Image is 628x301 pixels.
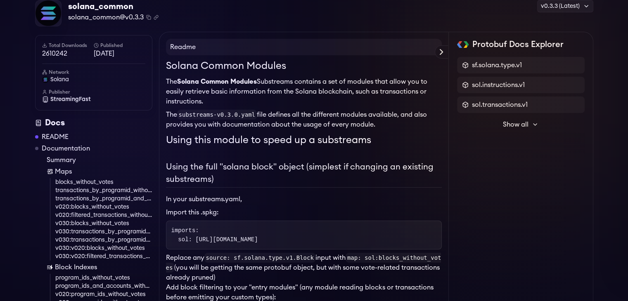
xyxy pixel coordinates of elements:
[55,203,152,211] a: v020:blocks_without_votes
[55,219,152,228] a: v030:blocks_without_votes
[42,49,94,59] span: 2610242
[55,228,152,236] a: v030:transactions_by_programid_without_votes
[204,253,315,263] code: source: sf.solana.type.v1.Block
[42,89,145,95] h6: Publisher
[166,161,442,188] h2: Using the full "solana block" object (simplest if changing an existing substreams)
[42,76,49,83] img: solana
[47,168,53,175] img: Map icon
[94,42,145,49] h6: Published
[166,253,441,273] code: map: sol:blocks_without_votes
[42,95,145,103] a: StreamingFast
[177,110,257,120] code: substreams-v0.3.0.yaml
[55,211,152,219] a: v020:filtered_transactions_without_votes
[42,42,94,49] h6: Total Downloads
[47,155,152,165] a: Summary
[50,95,91,103] span: StreamingFast
[42,69,145,75] h6: Network
[47,262,152,272] a: Block Indexes
[503,120,528,129] span: Show all
[166,133,442,148] h1: Using this module to speed up a substreams
[55,274,152,282] a: program_ids_without_votes
[146,15,151,20] button: Copy package name and version
[42,143,90,153] a: Documentation
[47,264,53,270] img: Block Index icon
[94,49,145,59] span: [DATE]
[171,227,258,243] code: imports: sol: [URL][DOMAIN_NAME]
[55,244,152,252] a: v030:v020:blocks_without_votes
[55,195,152,203] a: transactions_by_programid_and_account_without_votes
[55,236,152,244] a: v030:transactions_by_programid_and_account_without_votes
[457,116,585,133] button: Show all
[166,59,442,73] h1: Solana Common Modules
[166,39,442,55] h4: Readme
[154,15,159,20] button: Copy .spkg link to clipboard
[55,282,152,290] a: program_ids_and_accounts_without_votes
[472,60,522,70] span: sf.solana.type.v1
[50,75,69,84] span: solana
[36,0,61,26] img: Package Logo
[55,252,152,261] a: v030:v020:filtered_transactions_without_votes
[55,290,152,299] a: v020:program_ids_without_votes
[47,167,152,176] a: Maps
[166,110,442,129] p: The file defines all the different modules available, and also provides you with documentation ab...
[472,39,563,50] h2: Protobuf Docs Explorer
[68,12,144,22] span: solana_common@v0.3.3
[166,194,442,204] p: In your substreams.yaml,
[472,80,525,90] span: sol.instructions.v1
[35,117,152,129] div: Docs
[166,207,442,217] li: Import this .spkg:
[177,78,257,85] strong: Solana Common Modules
[457,41,469,48] img: Protobuf
[166,77,442,106] p: The Substreams contains a set of modules that allow you to easily retrieve basic information from...
[472,100,528,110] span: sol.transactions.v1
[55,178,152,186] a: blocks_without_votes
[42,132,69,142] a: README
[55,186,152,195] a: transactions_by_programid_without_votes
[166,253,442,282] p: Replace any input with (you will be getting the same protobuf object, but with some vote-related ...
[42,75,145,84] a: solana
[68,1,159,12] div: solana_common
